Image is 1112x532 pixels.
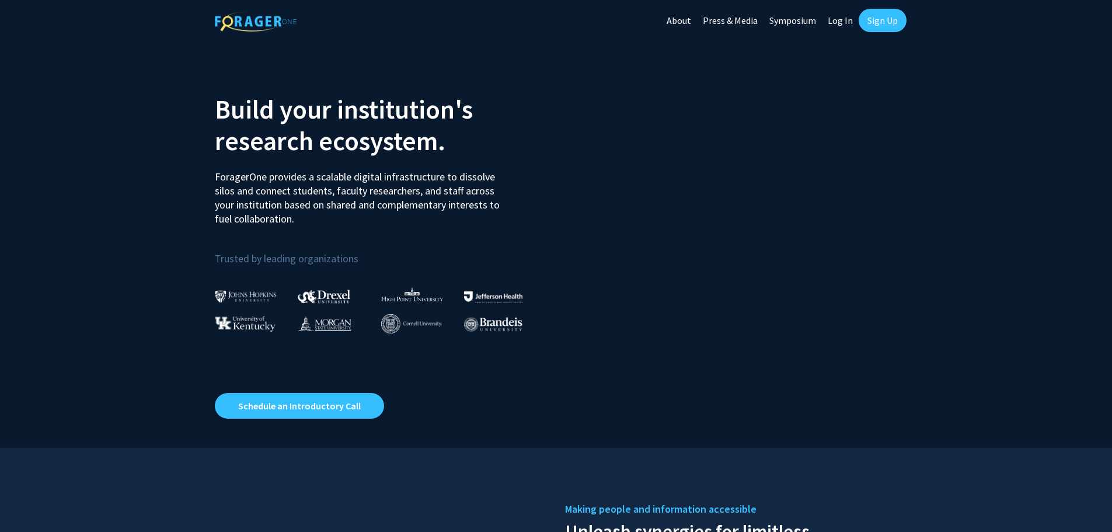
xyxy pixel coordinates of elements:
[859,9,907,32] a: Sign Up
[381,314,442,333] img: Cornell University
[565,500,898,518] h5: Making people and information accessible
[464,317,522,332] img: Brandeis University
[381,287,443,301] img: High Point University
[215,393,384,419] a: Opens in a new tab
[215,235,548,267] p: Trusted by leading organizations
[215,316,276,332] img: University of Kentucky
[215,161,508,226] p: ForagerOne provides a scalable digital infrastructure to dissolve silos and connect students, fac...
[215,290,277,302] img: Johns Hopkins University
[464,291,522,302] img: Thomas Jefferson University
[215,93,548,157] h2: Build your institution's research ecosystem.
[298,290,350,303] img: Drexel University
[215,11,297,32] img: ForagerOne Logo
[298,316,351,331] img: Morgan State University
